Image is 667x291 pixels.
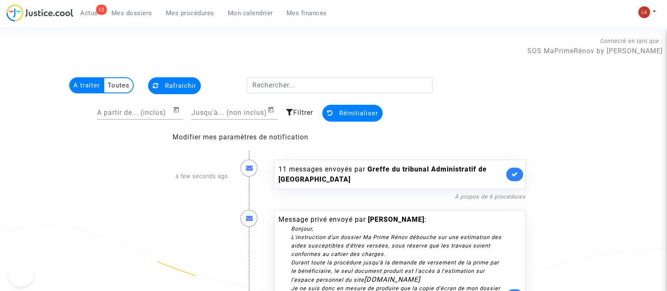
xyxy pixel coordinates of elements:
[165,82,196,90] span: Rafraichir
[278,164,504,185] div: 11 messages envoyés par
[8,261,34,287] iframe: Help Scout Beacon - Open
[368,215,424,223] b: [PERSON_NAME]
[455,193,526,200] a: À propos de 6 procédures
[247,77,433,93] input: Rechercher...
[80,9,98,17] span: Actus
[638,6,650,18] img: 3f9b7d9779f7b0ffc2b90d026f0682a9
[148,77,201,94] button: Rafraichir
[173,105,183,115] button: Open calendar
[339,109,378,117] span: Réinitialiser
[221,7,280,19] a: Mon calendrier
[293,109,313,117] span: Filtrer
[111,9,152,17] span: Mes dossiers
[105,7,159,19] a: Mes dossiers
[135,151,234,201] div: a few seconds ago
[278,165,487,183] b: Greffe du tribunal Administratif de [GEOGRAPHIC_DATA]
[6,4,73,22] img: jc-logo.svg
[104,78,133,92] multi-toggle-item: Toutes
[228,9,273,17] span: Mon calendrier
[286,9,327,17] span: Mes finances
[291,233,504,258] div: L'instruction d'un dossier Ma Prime Rénov débouche sur une estimation des aides susceptibles d'êt...
[96,5,107,15] div: 12
[291,225,504,233] div: Bonjour,
[364,275,420,283] a: [DOMAIN_NAME]
[70,78,104,92] multi-toggle-item: A traiter
[291,258,504,284] div: Durant toute la procédure jusqu'à la demande de versement de la prime par le bénéficiaire, le seu...
[166,9,214,17] span: Mes procédures
[322,105,383,122] button: Réinitialiser
[280,7,334,19] a: Mes finances
[600,38,663,44] span: Connecté en tant que :
[267,105,278,115] button: Open calendar
[173,133,308,141] a: Modifier mes paramètres de notification
[159,7,221,19] a: Mes procédures
[73,7,105,19] a: 12Actus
